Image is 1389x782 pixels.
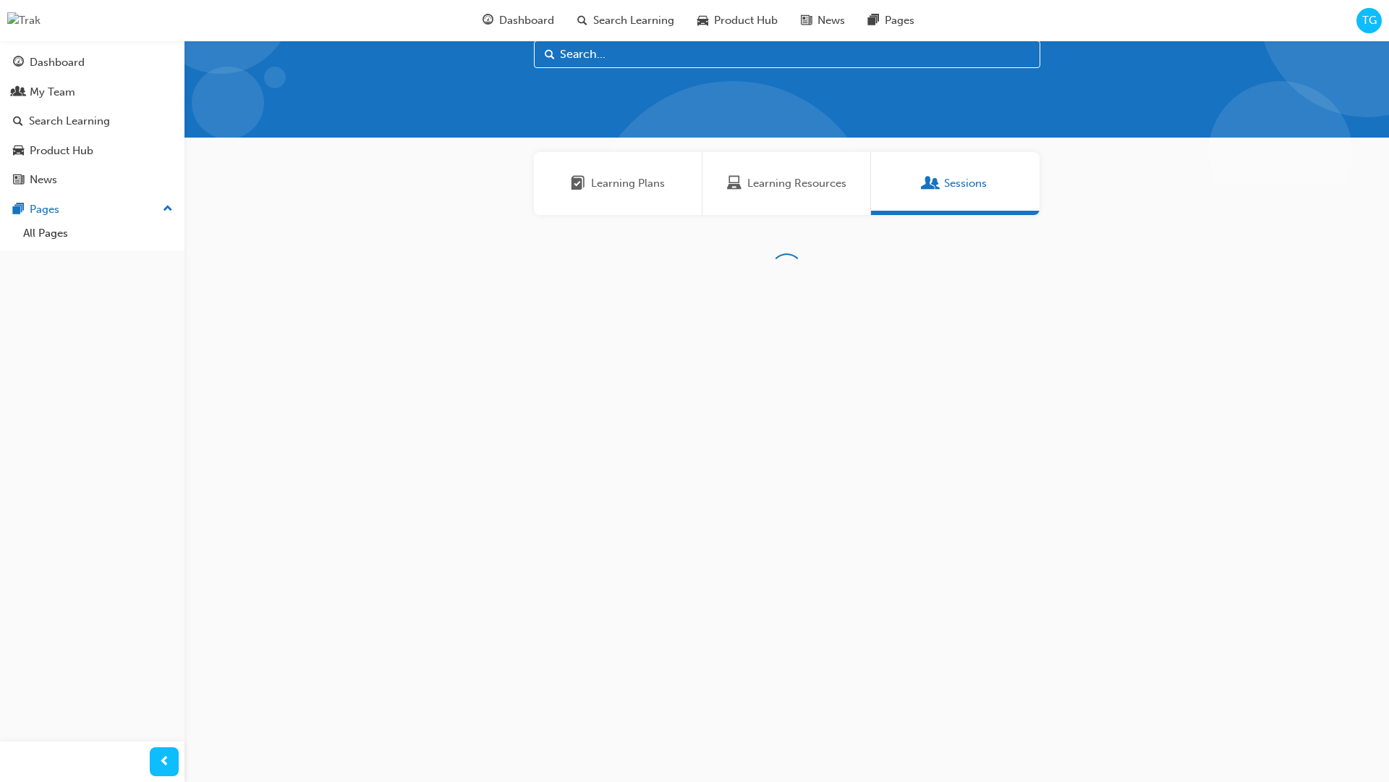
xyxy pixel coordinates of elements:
a: news-iconNews [789,6,857,35]
span: pages-icon [868,12,879,30]
span: search-icon [13,115,23,128]
span: Learning Plans [591,175,665,192]
a: News [6,167,179,193]
span: Dashboard [499,12,554,29]
span: car-icon [697,12,708,30]
button: TG [1356,8,1382,33]
span: Sessions [924,175,938,192]
a: SessionsSessions [871,152,1040,215]
a: guage-iconDashboard [471,6,566,35]
button: DashboardMy TeamSearch LearningProduct HubNews [6,46,179,196]
span: TG [1362,12,1377,29]
a: Product Hub [6,138,179,164]
span: Learning Plans [571,175,585,192]
a: Learning PlansLearning Plans [534,152,702,215]
span: prev-icon [159,753,170,771]
button: Pages [6,196,179,223]
span: Learning Resources [747,175,846,192]
div: My Team [30,84,75,101]
span: Product Hub [714,12,778,29]
span: guage-icon [13,56,24,70]
span: pages-icon [13,203,24,216]
span: search-icon [577,12,587,30]
a: Search Learning [6,108,179,135]
div: Dashboard [30,54,85,71]
a: pages-iconPages [857,6,926,35]
a: Dashboard [6,49,179,76]
span: Search [545,46,555,63]
a: My Team [6,79,179,106]
span: News [817,12,845,29]
a: car-iconProduct Hub [686,6,789,35]
div: News [30,172,57,188]
span: guage-icon [483,12,493,30]
span: up-icon [163,200,173,219]
img: Trak [7,12,41,29]
div: Product Hub [30,143,93,159]
a: Learning ResourcesLearning Resources [702,152,871,215]
div: Pages [30,201,59,218]
input: Search... [534,41,1040,68]
span: Pages [885,12,914,29]
div: Search Learning [29,113,110,130]
span: Search Learning [593,12,674,29]
span: Sessions [944,175,987,192]
span: news-icon [13,174,24,187]
span: Learning Resources [727,175,742,192]
span: people-icon [13,86,24,99]
a: search-iconSearch Learning [566,6,686,35]
span: news-icon [801,12,812,30]
a: All Pages [17,222,179,245]
span: car-icon [13,145,24,158]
